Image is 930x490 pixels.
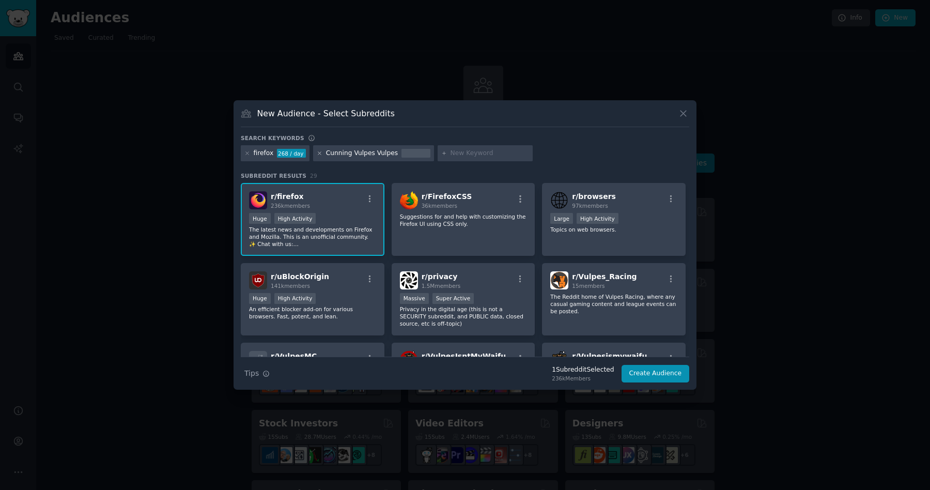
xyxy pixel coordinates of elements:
span: r/ VulpesIsntMyWaifu [422,352,506,360]
h3: New Audience - Select Subreddits [257,108,395,119]
span: r/ browsers [572,192,616,201]
span: 29 [310,173,317,179]
p: An efficient blocker add-on for various browsers. Fast, potent, and lean. [249,305,376,320]
span: r/ Vulpes_Racing [572,272,637,281]
div: Cunning Vulpes Vulpes [326,149,398,158]
div: Large [550,213,573,224]
span: 1.5M members [422,283,461,289]
p: Topics on web browsers. [550,226,677,233]
img: Vulpes_Racing [550,271,568,289]
span: 141k members [271,283,310,289]
div: High Activity [577,213,618,224]
p: The latest news and developments on Firefox and Mozilla. This is an unofficial community. ✨ Chat ... [249,226,376,248]
img: privacy [400,271,418,289]
p: Suggestions for and help with customizing the Firefox UI using CSS only. [400,213,527,227]
span: r/ Vulpesismywaifu [572,352,647,360]
p: The Reddit home of Vulpes Racing, where any casual gaming content and league events can be posted. [550,293,677,315]
span: r/ firefox [271,192,304,201]
p: Privacy in the digital age (this is not a SECURITY subreddit, and PUBLIC data, closed source, etc... [400,305,527,327]
input: New Keyword [451,149,529,158]
div: Super Active [432,293,474,304]
span: Tips [244,368,259,379]
span: r/ uBlockOrigin [271,272,329,281]
img: FirefoxCSS [400,191,418,209]
h3: Search keywords [241,134,304,142]
div: 236k Members [552,375,614,382]
img: browsers [550,191,568,209]
span: Subreddit Results [241,172,306,179]
span: 97k members [572,203,608,209]
span: r/ privacy [422,272,458,281]
img: VulpesIsntMyWaifu [400,351,418,369]
button: Create Audience [622,365,690,382]
div: High Activity [274,293,316,304]
span: 36k members [422,203,457,209]
img: Vulpesismywaifu [550,351,568,369]
span: r/ FirefoxCSS [422,192,472,201]
div: firefox [254,149,274,158]
span: r/ VulpesMC [271,352,317,360]
img: firefox [249,191,267,209]
div: High Activity [274,213,316,224]
div: Huge [249,293,271,304]
span: 236k members [271,203,310,209]
img: uBlockOrigin [249,271,267,289]
div: 268 / day [277,149,306,158]
button: Tips [241,364,273,382]
span: 15 members [572,283,605,289]
div: Massive [400,293,429,304]
div: Huge [249,213,271,224]
div: 1 Subreddit Selected [552,365,614,375]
